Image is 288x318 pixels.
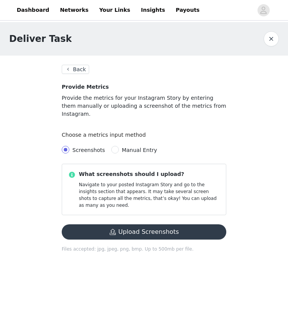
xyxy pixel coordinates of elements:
p: What screenshots should I upload? [79,170,220,178]
a: Dashboard [12,2,54,19]
span: Manual Entry [122,147,157,153]
h1: Deliver Task [9,32,72,46]
p: Provide the metrics for your Instagram Story by entering them manually or uploading a screenshot ... [62,94,226,118]
p: Files accepted: jpg, jpeg, png, bmp. Up to 500mb per file. [62,246,226,252]
div: avatar [260,4,267,16]
a: Payouts [171,2,204,19]
a: Your Links [94,2,135,19]
h4: Provide Metrics [62,83,226,91]
button: Back [62,65,89,74]
p: Navigate to your posted Instagram Story and go to the insights section that appears. It may take ... [79,181,220,209]
span: Upload Screenshots [62,229,226,235]
label: Choose a metrics input method [62,132,150,138]
a: Insights [136,2,170,19]
button: Upload Screenshots [62,224,226,240]
span: Screenshots [72,147,105,153]
a: Networks [55,2,93,19]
